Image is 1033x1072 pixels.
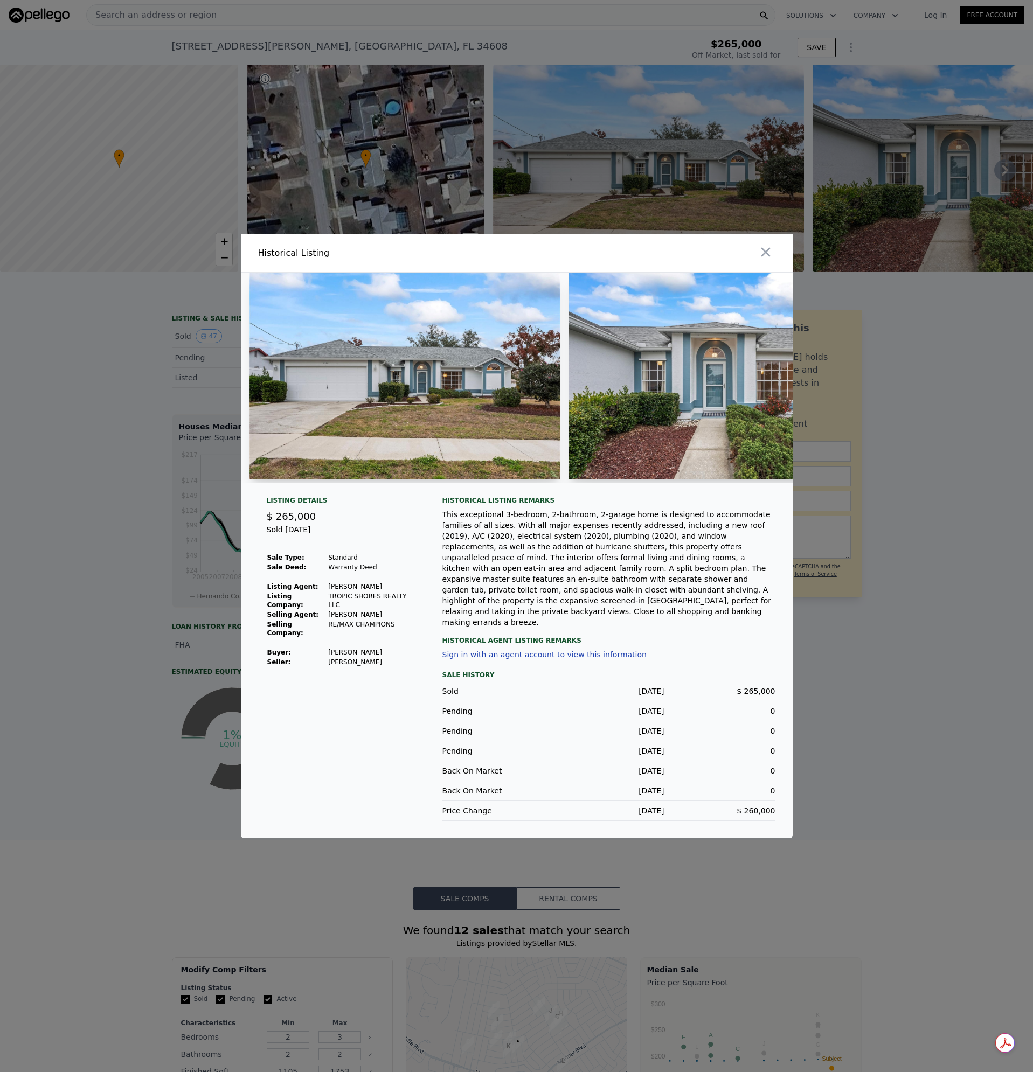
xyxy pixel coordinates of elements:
div: Historical Listing [258,247,512,260]
div: [DATE] [553,706,664,716]
img: Property Img [569,273,879,479]
div: Back On Market [442,765,553,776]
td: [PERSON_NAME] [328,648,416,657]
strong: Sale Type: [267,554,304,561]
button: Sign in with an agent account to view this information [442,650,647,659]
div: [DATE] [553,785,664,796]
td: RE/MAX CHAMPIONS [328,619,416,638]
div: [DATE] [553,726,664,736]
strong: Selling Company: [267,621,303,637]
div: [DATE] [553,686,664,697]
img: Property Img [249,273,560,479]
div: Sold [442,686,553,697]
td: [PERSON_NAME] [328,610,416,619]
td: TROPIC SHORES REALTY LLC [328,591,416,610]
div: Pending [442,746,553,756]
div: Historical Listing remarks [442,496,775,505]
div: Price Change [442,805,553,816]
div: 0 [664,785,775,796]
div: Historical Agent Listing Remarks [442,628,775,645]
div: Sold [DATE] [267,524,417,544]
div: [DATE] [553,746,664,756]
div: [DATE] [553,765,664,776]
div: This exceptional 3-bedroom, 2-bathroom, 2-garage home is designed to accommodate families of all ... [442,509,775,628]
div: 0 [664,706,775,716]
div: 0 [664,726,775,736]
span: $ 260,000 [737,806,775,815]
strong: Listing Company: [267,593,303,609]
td: [PERSON_NAME] [328,582,416,591]
strong: Listing Agent: [267,583,318,590]
div: 0 [664,746,775,756]
div: Back On Market [442,785,553,796]
td: [PERSON_NAME] [328,657,416,667]
strong: Selling Agent: [267,611,319,618]
div: Pending [442,726,553,736]
div: [DATE] [553,805,664,816]
div: Pending [442,706,553,716]
div: Listing Details [267,496,417,509]
span: $ 265,000 [737,687,775,695]
div: 0 [664,765,775,776]
strong: Seller : [267,658,291,666]
div: Sale History [442,669,775,681]
strong: Sale Deed: [267,563,307,571]
td: Standard [328,553,416,562]
span: $ 265,000 [267,511,316,522]
strong: Buyer : [267,649,291,656]
td: Warranty Deed [328,562,416,572]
